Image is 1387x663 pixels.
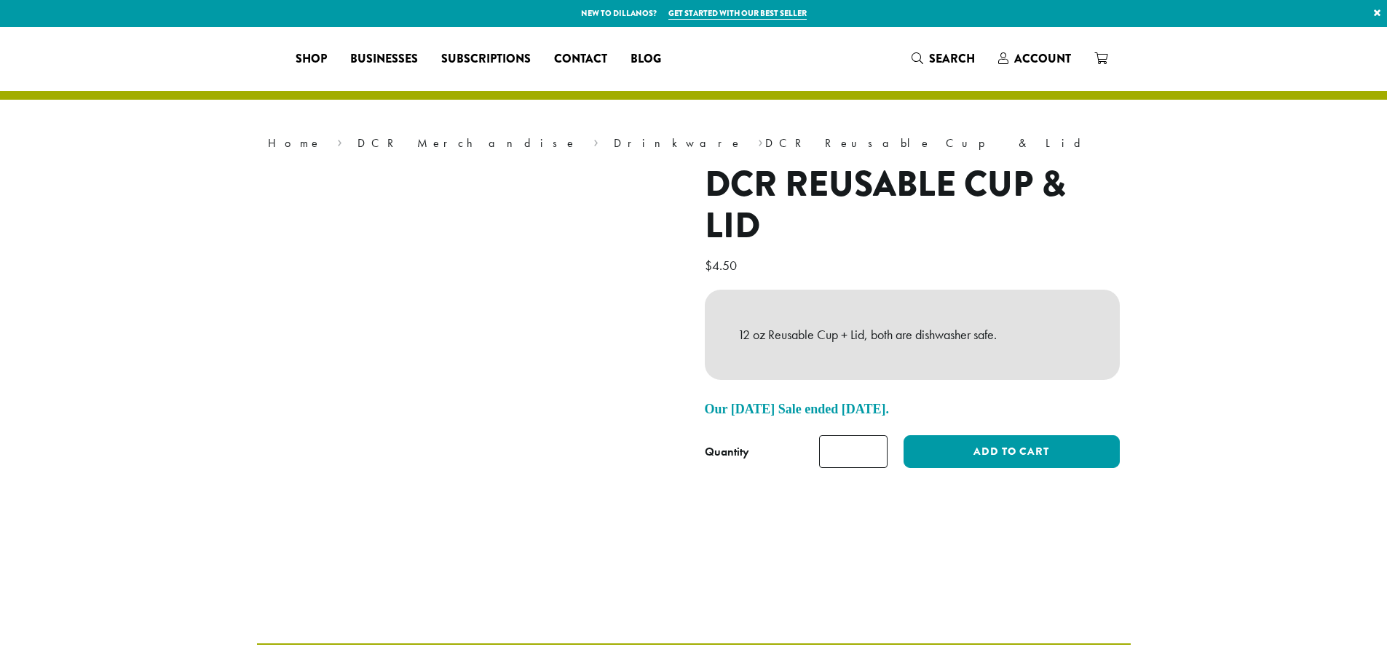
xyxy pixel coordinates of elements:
p: 12 oz Reusable Cup + Lid, both are dishwasher safe. [738,322,1087,347]
span: Shop [296,50,327,68]
span: › [758,130,763,152]
a: Home [268,135,322,151]
span: Blog [631,50,661,68]
a: Drinkware [614,135,743,151]
span: Account [1014,50,1071,67]
span: Search [929,50,975,67]
img: DCR Reusable Cup & Lid [274,533,331,591]
button: Add to cart [904,435,1119,468]
a: Get started with our best seller [668,7,807,20]
a: DCR Merchandise [357,135,577,151]
a: Search [900,47,987,71]
img: DCR Reusable Cup & Lid [293,164,657,528]
bdi: 4.50 [705,257,740,274]
input: Product quantity [819,435,888,468]
span: $ [705,257,712,274]
span: Subscriptions [441,50,531,68]
span: Businesses [350,50,418,68]
div: Quantity [705,443,749,461]
a: Shop [284,47,339,71]
img: DCR Reusable Cup & Lid - Image 4 [481,533,539,591]
span: › [337,130,342,152]
span: Contact [554,50,607,68]
img: DCR Reusable Cup & Lid - Image 3 [412,533,470,591]
a: Our [DATE] Sale ended [DATE]. [705,402,890,416]
nav: Breadcrumb [268,135,1120,152]
img: DCR Reusable Cup & Lid - Image 2 [343,533,400,591]
span: › [593,130,598,152]
h1: DCR Reusable Cup & Lid [705,164,1120,247]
